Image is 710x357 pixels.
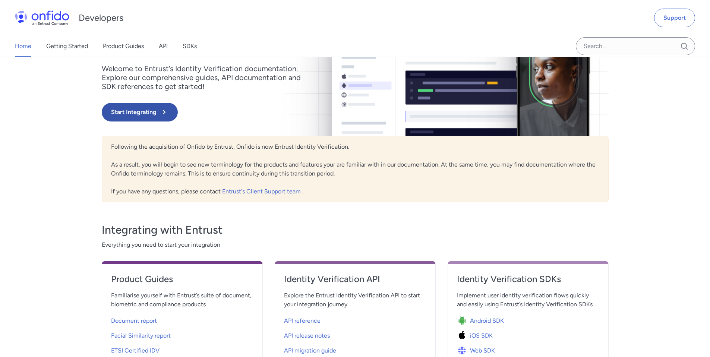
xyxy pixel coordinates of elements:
span: Android SDK [470,316,504,325]
a: Entrust's Client Support team [222,188,302,195]
a: API release notes [284,327,426,342]
span: Everything you need to start your integration [102,240,609,249]
a: Getting Started [46,36,88,57]
span: ETSI Certified IDV [111,346,160,355]
div: Following the acquisition of Onfido by Entrust, Onfido is now Entrust Identity Verification. As a... [102,136,609,202]
a: Start Integrating [102,103,457,121]
span: API migration guide [284,346,336,355]
span: iOS SDK [470,331,493,340]
a: Facial Similarity report [111,327,253,342]
span: Familiarise yourself with Entrust’s suite of document, biometric and compliance products [111,291,253,309]
img: Icon Android SDK [457,316,470,326]
span: Explore the Entrust Identity Verification API to start your integration journey [284,291,426,309]
a: API reference [284,312,426,327]
span: Facial Similarity report [111,331,171,340]
a: Icon Android SDKAndroid SDK [457,312,599,327]
a: Product Guides [103,36,144,57]
img: Onfido Logo [15,10,69,25]
input: Onfido search input field [576,37,695,55]
p: Welcome to Entrust’s Identity Verification documentation. Explore our comprehensive guides, API d... [102,64,310,91]
span: API reference [284,316,321,325]
a: SDKs [183,36,197,57]
h4: Identity Verification SDKs [457,273,599,285]
h3: Integrating with Entrust [102,222,609,237]
span: Document report [111,316,157,325]
a: Support [654,9,695,27]
h1: Developers [79,12,123,24]
a: Identity Verification SDKs [457,273,599,291]
img: Icon Web SDK [457,345,470,356]
span: Web SDK [470,346,495,355]
a: Home [15,36,31,57]
a: API [159,36,168,57]
h4: Product Guides [111,273,253,285]
a: API migration guide [284,342,426,357]
a: Icon Web SDKWeb SDK [457,342,599,357]
button: Start Integrating [102,103,178,121]
a: Product Guides [111,273,253,291]
h4: Identity Verification API [284,273,426,285]
span: Implement user identity verification flows quickly and easily using Entrust’s Identity Verificati... [457,291,599,309]
a: Icon iOS SDKiOS SDK [457,327,599,342]
span: API release notes [284,331,330,340]
img: Icon iOS SDK [457,331,470,341]
a: Document report [111,312,253,327]
a: Identity Verification API [284,273,426,291]
a: ETSI Certified IDV [111,342,253,357]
